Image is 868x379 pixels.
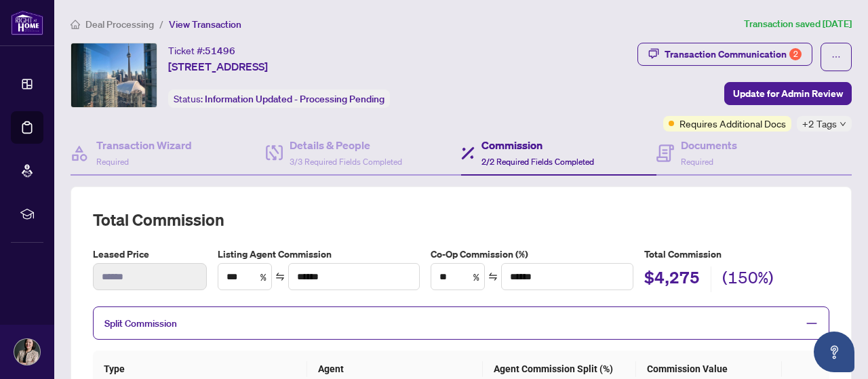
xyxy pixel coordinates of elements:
span: ellipsis [831,52,841,62]
li: / [159,16,163,32]
span: +2 Tags [802,116,837,132]
span: Split Commission [104,317,177,330]
span: Required [681,157,713,167]
span: swap [275,272,285,281]
span: Information Updated - Processing Pending [205,93,384,105]
span: Requires Additional Docs [679,116,786,131]
span: Required [96,157,129,167]
div: Transaction Communication [665,43,802,65]
label: Listing Agent Commission [218,247,420,262]
span: minus [806,317,818,330]
div: 2 [789,48,802,60]
img: IMG-C12368079_1.jpg [71,43,157,107]
span: [STREET_ADDRESS] [168,58,268,75]
button: Open asap [814,332,854,372]
span: 2/2 Required Fields Completed [481,157,594,167]
span: down [840,121,846,127]
article: Transaction saved [DATE] [744,16,852,32]
h5: Total Commission [644,247,829,262]
span: View Transaction [169,18,241,31]
h2: (150%) [722,266,774,292]
span: swap [488,272,498,281]
span: 51496 [205,45,235,57]
span: Deal Processing [85,18,154,31]
img: logo [11,10,43,35]
img: Profile Icon [14,339,40,365]
h4: Commission [481,137,594,153]
button: Transaction Communication2 [637,43,812,66]
label: Leased Price [93,247,207,262]
button: Update for Admin Review [724,82,852,105]
h2: $4,275 [644,266,700,292]
h2: Total Commission [93,209,829,231]
span: Update for Admin Review [733,83,843,104]
div: Status: [168,89,390,108]
h4: Transaction Wizard [96,137,192,153]
div: Ticket #: [168,43,235,58]
h4: Documents [681,137,737,153]
h4: Details & People [290,137,402,153]
div: Split Commission [93,306,829,340]
span: home [71,20,80,29]
label: Co-Op Commission (%) [431,247,633,262]
span: 3/3 Required Fields Completed [290,157,402,167]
